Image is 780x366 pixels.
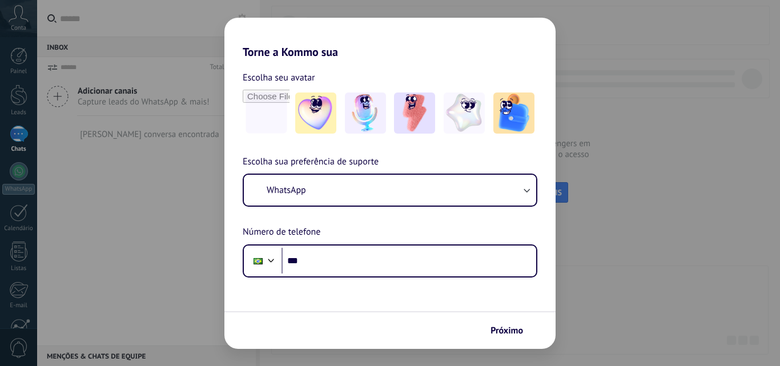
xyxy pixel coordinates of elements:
span: Escolha sua preferência de suporte [243,155,379,170]
span: WhatsApp [267,184,306,196]
img: -5.jpeg [493,92,534,134]
span: Próximo [490,327,523,335]
img: -3.jpeg [394,92,435,134]
button: WhatsApp [244,175,536,206]
div: Brazil: + 55 [247,249,269,273]
img: -4.jpeg [444,92,485,134]
span: Número de telefone [243,225,320,240]
h2: Torne a Kommo sua [224,18,556,59]
img: -2.jpeg [345,92,386,134]
span: Escolha seu avatar [243,70,315,85]
img: -1.jpeg [295,92,336,134]
button: Próximo [485,321,538,340]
